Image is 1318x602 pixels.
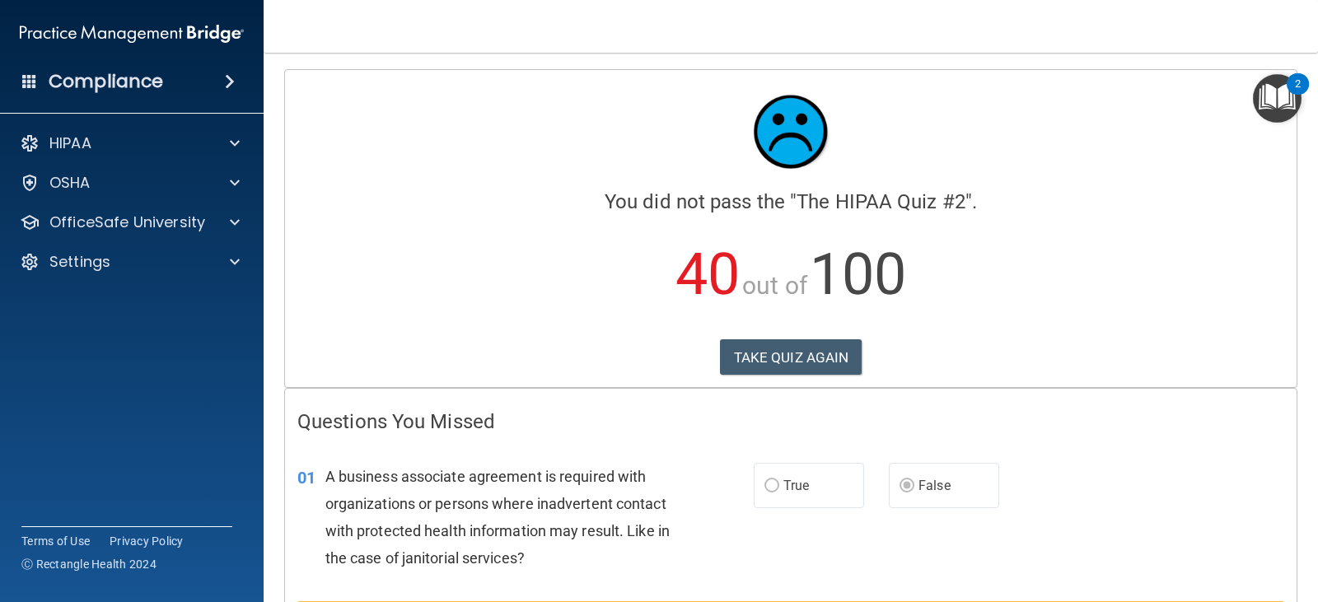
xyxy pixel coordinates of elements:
span: A business associate agreement is required with organizations or persons where inadvertent contac... [325,468,670,567]
p: OfficeSafe University [49,212,205,232]
img: PMB logo [20,17,244,50]
img: sad_face.ecc698e2.jpg [741,82,840,181]
a: OSHA [20,173,240,193]
input: True [764,480,779,492]
span: The HIPAA Quiz #2 [797,190,965,213]
button: TAKE QUIZ AGAIN [720,339,862,376]
span: 100 [810,240,906,308]
iframe: Drift Widget Chat Controller [1236,496,1298,558]
span: False [918,478,951,493]
span: 40 [675,240,740,308]
a: HIPAA [20,133,240,153]
h4: You did not pass the " ". [297,191,1284,212]
h4: Compliance [49,70,163,93]
span: True [783,478,809,493]
input: False [900,480,914,492]
p: Settings [49,252,110,272]
span: Ⓒ Rectangle Health 2024 [21,556,157,572]
button: Open Resource Center, 2 new notifications [1253,74,1302,123]
div: 2 [1295,84,1301,105]
h4: Questions You Missed [297,411,1284,432]
p: HIPAA [49,133,91,153]
a: Privacy Policy [110,533,184,549]
a: Terms of Use [21,533,90,549]
a: OfficeSafe University [20,212,240,232]
span: 01 [297,468,315,488]
a: Settings [20,252,240,272]
p: OSHA [49,173,91,193]
span: out of [742,271,807,300]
